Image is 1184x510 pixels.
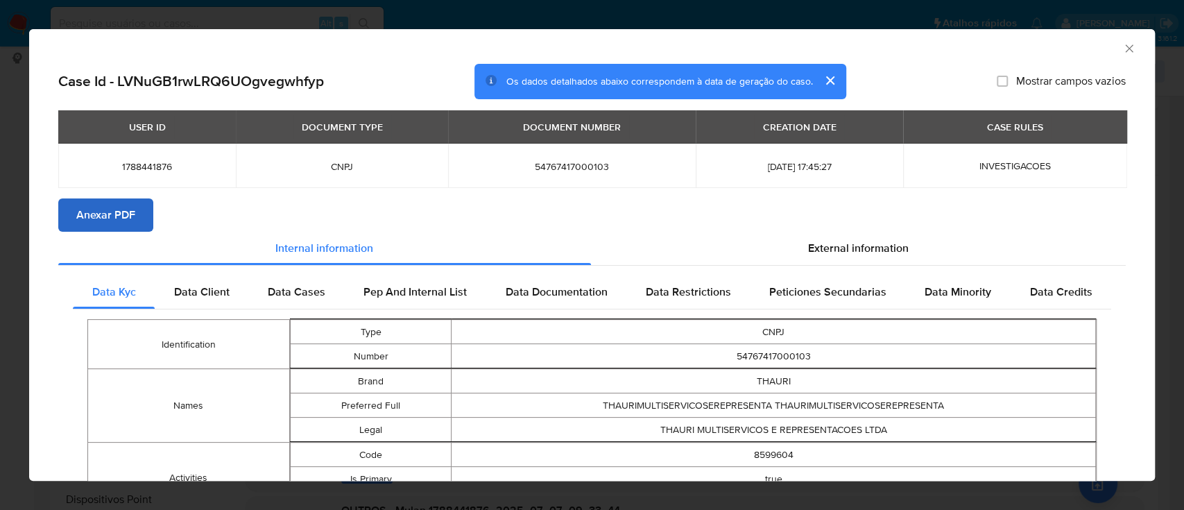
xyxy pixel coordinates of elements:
div: CASE RULES [979,115,1052,139]
td: 54767417000103 [452,344,1096,368]
td: THAURI [452,369,1096,393]
span: Data Client [174,284,230,300]
span: Data Credits [1029,284,1092,300]
div: closure-recommendation-modal [29,29,1155,481]
span: Data Documentation [505,284,607,300]
td: Preferred Full [290,393,451,418]
span: Data Kyc [92,284,136,300]
td: Names [88,369,290,443]
button: cerrar [813,64,846,97]
div: Detailed internal info [73,275,1111,309]
span: Data Cases [268,284,325,300]
span: Internal information [275,240,373,256]
div: CREATION DATE [754,115,844,139]
span: CNPJ [252,160,431,173]
td: 8599604 [452,443,1096,467]
div: USER ID [121,115,174,139]
div: Detailed info [58,232,1126,265]
span: External information [808,240,909,256]
span: Data Restrictions [646,284,731,300]
span: INVESTIGACOES [979,159,1051,173]
h2: Case Id - LVNuGB1rwLRQ6UOgvegwhfyp [58,72,324,90]
td: Type [290,320,451,344]
div: DOCUMENT NUMBER [515,115,629,139]
span: 54767417000103 [465,160,679,173]
td: Brand [290,369,451,393]
td: CNPJ [452,320,1096,344]
button: Fechar a janela [1122,42,1135,54]
td: THAURI MULTISERVICOS E REPRESENTACOES LTDA [452,418,1096,442]
td: true [452,467,1096,491]
span: 1788441876 [75,160,219,173]
td: Legal [290,418,451,442]
span: [DATE] 17:45:27 [712,160,886,173]
div: DOCUMENT TYPE [293,115,391,139]
span: Pep And Internal List [363,284,467,300]
button: Anexar PDF [58,198,153,232]
span: Data Minority [925,284,991,300]
td: Identification [88,320,290,369]
input: Mostrar campos vazios [997,76,1008,87]
span: Os dados detalhados abaixo correspondem à data de geração do caso. [506,74,813,88]
td: Code [290,443,451,467]
span: Anexar PDF [76,200,135,230]
span: Mostrar campos vazios [1016,74,1126,88]
td: Number [290,344,451,368]
td: THAURIMULTISERVICOSEREPRESENTA THAURIMULTISERVICOSEREPRESENTA [452,393,1096,418]
td: Is Primary [290,467,451,491]
span: Peticiones Secundarias [769,284,886,300]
